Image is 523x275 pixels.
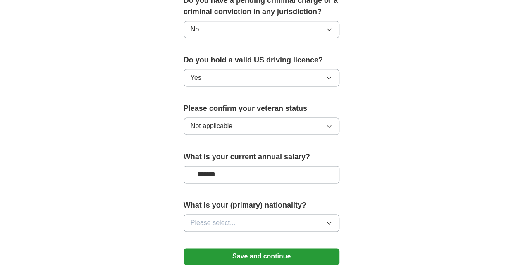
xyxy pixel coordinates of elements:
button: Please select... [184,214,340,232]
button: No [184,21,340,38]
label: Please confirm your veteran status [184,103,340,114]
button: Save and continue [184,248,340,265]
label: What is your (primary) nationality? [184,200,340,211]
span: Please select... [191,218,236,228]
label: Do you hold a valid US driving licence? [184,55,340,66]
button: Yes [184,69,340,86]
span: No [191,24,199,34]
span: Not applicable [191,121,232,131]
span: Yes [191,73,201,83]
label: What is your current annual salary? [184,151,340,163]
button: Not applicable [184,117,340,135]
